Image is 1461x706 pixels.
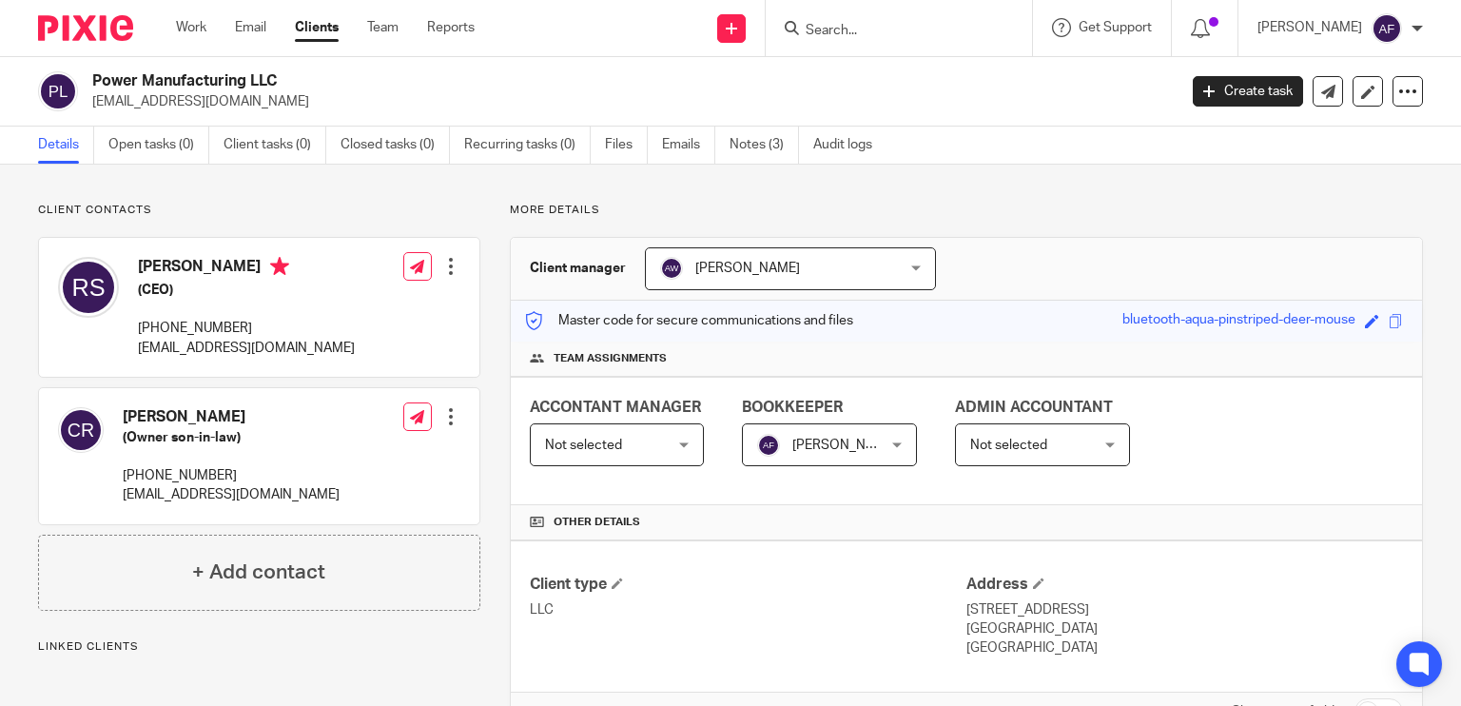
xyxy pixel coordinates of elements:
h4: Address [966,575,1403,595]
a: Emails [662,127,715,164]
span: Not selected [545,439,622,452]
h4: [PERSON_NAME] [123,407,340,427]
a: Open tasks (0) [108,127,209,164]
span: Get Support [1079,21,1152,34]
a: Details [38,127,94,164]
i: Primary [270,257,289,276]
img: svg%3E [1372,13,1402,44]
div: bluetooth-aqua-pinstriped-deer-mouse [1122,310,1355,332]
p: [STREET_ADDRESS] [966,600,1403,619]
img: svg%3E [660,257,683,280]
h4: [PERSON_NAME] [138,257,355,281]
span: [PERSON_NAME] [792,439,897,452]
a: Files [605,127,648,164]
p: Linked clients [38,639,480,655]
p: [GEOGRAPHIC_DATA] [966,619,1403,638]
span: Other details [554,515,640,530]
a: Reports [427,18,475,37]
p: [GEOGRAPHIC_DATA] [966,638,1403,657]
p: [PERSON_NAME] [1257,18,1362,37]
span: Team assignments [554,351,667,366]
p: [EMAIL_ADDRESS][DOMAIN_NAME] [123,485,340,504]
span: Not selected [970,439,1047,452]
h3: Client manager [530,259,626,278]
a: Work [176,18,206,37]
p: [PHONE_NUMBER] [123,466,340,485]
a: Audit logs [813,127,886,164]
img: svg%3E [757,434,780,457]
span: [PERSON_NAME] [695,262,800,275]
a: Clients [295,18,339,37]
a: Recurring tasks (0) [464,127,591,164]
h4: + Add contact [192,558,325,587]
span: ADMIN ACCOUNTANT [955,400,1113,415]
p: [EMAIL_ADDRESS][DOMAIN_NAME] [92,92,1164,111]
h4: Client type [530,575,966,595]
p: Client contacts [38,203,480,218]
a: Client tasks (0) [224,127,326,164]
a: Email [235,18,266,37]
a: Closed tasks (0) [341,127,450,164]
img: svg%3E [58,257,119,318]
p: [PHONE_NUMBER] [138,319,355,338]
img: svg%3E [58,407,104,453]
img: svg%3E [38,71,78,111]
a: Notes (3) [730,127,799,164]
p: [EMAIL_ADDRESS][DOMAIN_NAME] [138,339,355,358]
p: More details [510,203,1423,218]
p: LLC [530,600,966,619]
a: Create task [1193,76,1303,107]
h5: (Owner son-in-law) [123,428,340,447]
h2: Power Manufacturing LLC [92,71,950,91]
span: ACCONTANT MANAGER [530,400,701,415]
input: Search [804,23,975,40]
a: Team [367,18,399,37]
img: Pixie [38,15,133,41]
h5: (CEO) [138,281,355,300]
p: Master code for secure communications and files [525,311,853,330]
span: BOOKKEEPER [742,400,843,415]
